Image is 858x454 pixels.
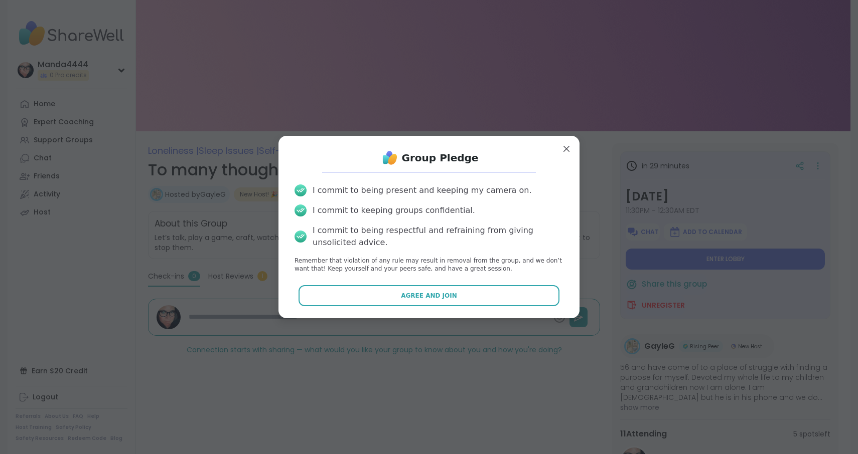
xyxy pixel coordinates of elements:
button: Agree and Join [299,285,560,306]
img: ShareWell Logo [380,148,400,168]
p: Remember that violation of any rule may result in removal from the group, and we don’t want that!... [295,257,563,274]
span: Agree and Join [401,291,457,300]
div: I commit to keeping groups confidential. [313,204,475,216]
div: I commit to being respectful and refraining from giving unsolicited advice. [313,224,563,249]
div: I commit to being present and keeping my camera on. [313,184,531,196]
h1: Group Pledge [402,151,479,165]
